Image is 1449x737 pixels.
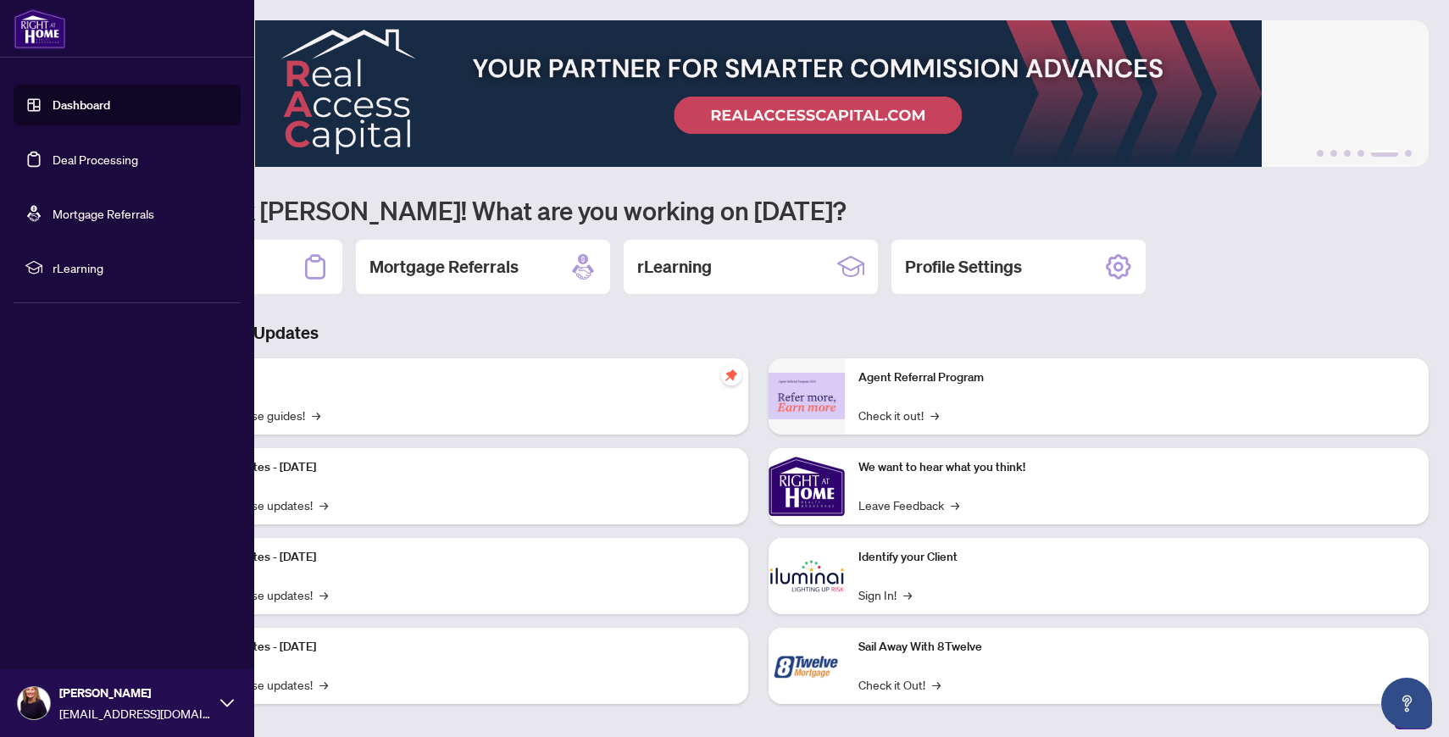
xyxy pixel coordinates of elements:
span: → [930,406,939,424]
button: 5 [1371,150,1398,157]
button: 6 [1405,150,1412,157]
img: We want to hear what you think! [769,448,845,524]
span: rLearning [53,258,229,277]
button: 2 [1330,150,1337,157]
span: [EMAIL_ADDRESS][DOMAIN_NAME] [59,704,212,723]
h1: Welcome back [PERSON_NAME]! What are you working on [DATE]? [88,194,1429,226]
a: Mortgage Referrals [53,206,154,221]
img: Profile Icon [18,687,50,719]
a: Check it Out!→ [858,675,941,694]
a: Check it out!→ [858,406,939,424]
a: Sign In!→ [858,585,912,604]
p: We want to hear what you think! [858,458,1415,477]
button: Open asap [1381,678,1432,729]
p: Identify your Client [858,548,1415,567]
span: → [319,585,328,604]
img: logo [14,8,66,49]
span: → [319,496,328,514]
h3: Brokerage & Industry Updates [88,321,1429,345]
p: Platform Updates - [DATE] [178,548,735,567]
h2: Profile Settings [905,255,1022,279]
img: Agent Referral Program [769,373,845,419]
p: Platform Updates - [DATE] [178,458,735,477]
a: Dashboard [53,97,110,113]
a: Deal Processing [53,152,138,167]
span: → [903,585,912,604]
img: Slide 4 [88,20,1429,167]
h2: rLearning [637,255,712,279]
img: Identify your Client [769,538,845,614]
span: [PERSON_NAME] [59,684,212,702]
p: Platform Updates - [DATE] [178,638,735,657]
img: Sail Away With 8Twelve [769,628,845,704]
span: → [932,675,941,694]
span: → [312,406,320,424]
p: Agent Referral Program [858,368,1415,387]
button: 1 [1317,150,1324,157]
span: → [951,496,959,514]
span: pushpin [721,365,741,385]
a: Leave Feedback→ [858,496,959,514]
h2: Mortgage Referrals [369,255,519,279]
button: 3 [1344,150,1351,157]
button: 4 [1357,150,1364,157]
span: → [319,675,328,694]
p: Self-Help [178,368,735,387]
p: Sail Away With 8Twelve [858,638,1415,657]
